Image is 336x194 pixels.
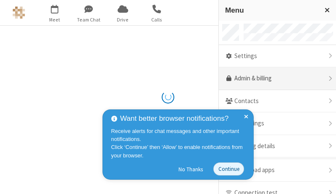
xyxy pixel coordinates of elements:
[213,162,244,175] button: Continue
[120,113,228,124] span: Want better browser notifications?
[39,16,71,24] span: Meet
[219,159,336,182] div: Download apps
[225,6,317,14] h3: Menu
[141,16,173,24] span: Calls
[219,135,336,158] div: Meeting details
[13,6,25,19] img: Astra
[107,16,139,24] span: Drive
[219,90,336,113] div: Contacts
[111,127,247,159] div: Receive alerts for chat messages and other important notifications. Click ‘Continue’ then ‘Allow’...
[174,162,207,176] button: No Thanks
[219,112,336,135] div: Recordings
[219,45,336,68] div: Settings
[315,172,330,188] iframe: Chat
[73,16,105,24] span: Team Chat
[219,67,336,90] a: Admin & billing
